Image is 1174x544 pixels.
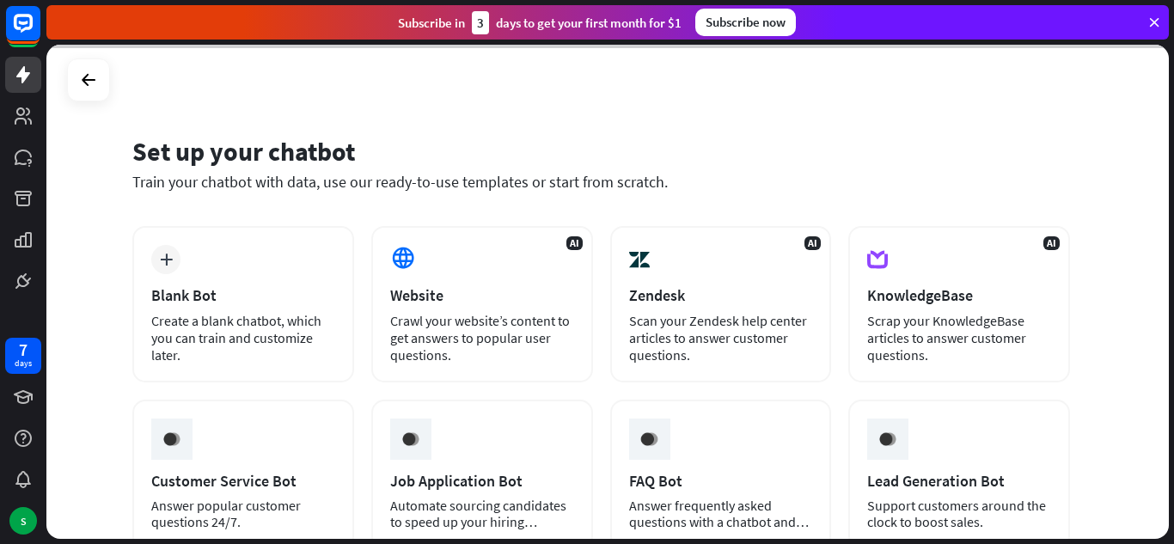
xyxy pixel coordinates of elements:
a: 7 days [5,338,41,374]
div: S [9,507,37,535]
div: 3 [472,11,489,34]
div: Subscribe in days to get your first month for $1 [398,11,682,34]
div: days [15,358,32,370]
div: 7 [19,342,28,358]
div: Subscribe now [695,9,796,36]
